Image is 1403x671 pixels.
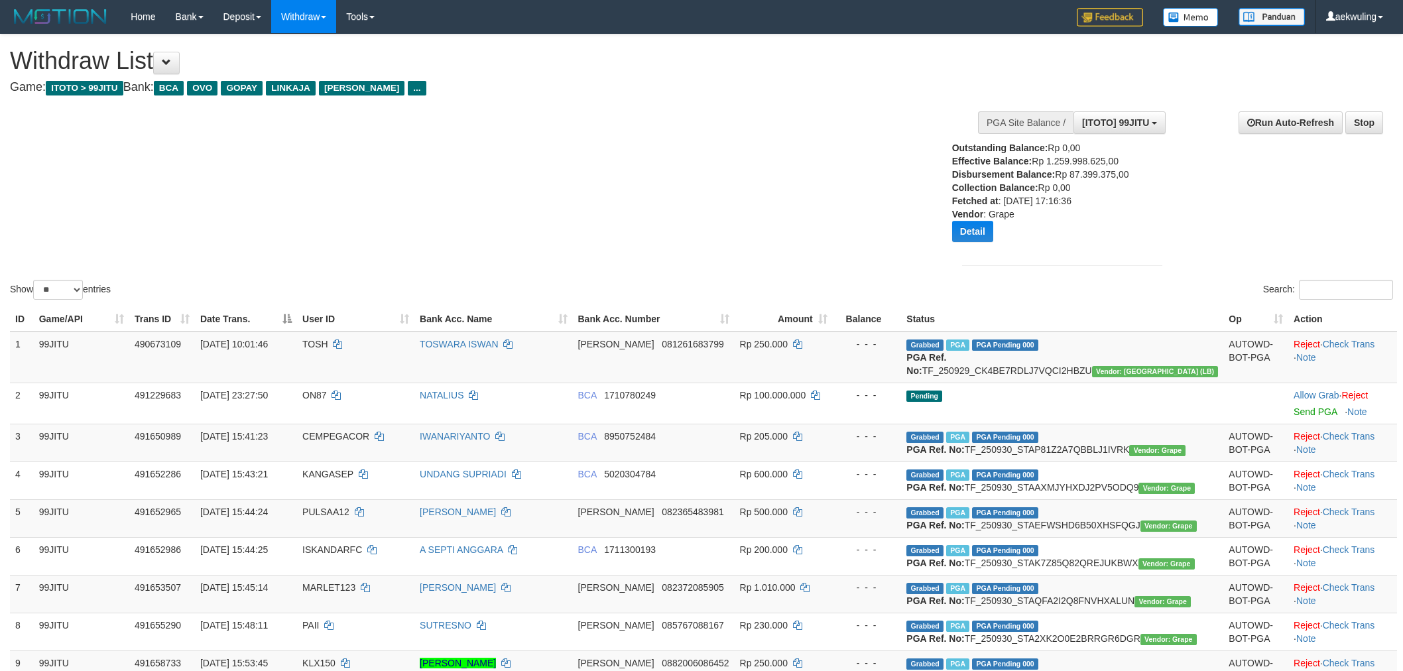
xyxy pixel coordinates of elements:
span: Rp 600.000 [740,469,788,479]
b: Fetched at [952,196,999,206]
span: Rp 230.000 [740,620,788,631]
td: 2 [10,383,34,424]
span: GOPAY [221,81,263,95]
a: [PERSON_NAME] [420,658,496,668]
img: Button%20Memo.svg [1163,8,1219,27]
th: Bank Acc. Number: activate to sort column ascending [573,307,735,332]
span: ISKANDARFC [302,544,362,555]
td: AUTOWD-BOT-PGA [1223,332,1288,383]
td: · · [1288,575,1397,613]
span: Copy 081261683799 to clipboard [662,339,723,349]
b: PGA Ref. No: [906,520,964,530]
div: - - - [838,619,896,632]
td: TF_250930_STA2XK2O0E2BRRGR6DGR [901,613,1223,650]
a: Send PGA [1294,406,1337,417]
input: Search: [1299,280,1393,300]
a: Reject [1294,431,1320,442]
th: Trans ID: activate to sort column ascending [129,307,195,332]
a: NATALIUS [420,390,463,400]
a: Check Trans [1323,431,1375,442]
span: Grabbed [906,339,944,351]
a: Check Trans [1323,620,1375,631]
b: Effective Balance: [952,156,1032,166]
span: Pending [906,391,942,402]
a: Reject [1294,544,1320,555]
div: - - - [838,389,896,402]
th: Amount: activate to sort column ascending [735,307,833,332]
span: Rp 500.000 [740,507,788,517]
b: PGA Ref. No: [906,558,964,568]
span: [PERSON_NAME] [578,507,654,517]
span: [DATE] 15:43:21 [200,469,268,479]
span: [DATE] 15:44:25 [200,544,268,555]
span: Rp 100.000.000 [740,390,806,400]
div: - - - [838,656,896,670]
span: 491655290 [135,620,181,631]
span: 491658733 [135,658,181,668]
span: BCA [578,431,597,442]
span: Vendor URL: https://settle31.1velocity.biz [1129,445,1186,456]
th: Balance [833,307,902,332]
span: 491229683 [135,390,181,400]
span: PAII [302,620,319,631]
img: MOTION_logo.png [10,7,111,27]
a: Reject [1294,469,1320,479]
select: Showentries [33,280,83,300]
td: 5 [10,499,34,537]
span: [DATE] 15:45:14 [200,582,268,593]
td: 99JITU [34,575,129,613]
span: ON87 [302,390,327,400]
b: Vendor [952,209,983,219]
td: 6 [10,537,34,575]
a: [PERSON_NAME] [420,582,496,593]
b: PGA Ref. No: [906,595,964,606]
div: Rp 0,00 Rp 1.259.998.625,00 Rp 87.399.375,00 Rp 0,00 : [DATE] 17:16:36 : Grape [952,141,1136,252]
a: Reject [1294,582,1320,593]
td: TF_250930_STAP81Z2A7QBBLJ1IVRK [901,424,1223,461]
a: Note [1347,406,1367,417]
td: 99JITU [34,461,129,499]
td: · · [1288,537,1397,575]
th: Bank Acc. Name: activate to sort column ascending [414,307,572,332]
div: PGA Site Balance / [978,111,1073,134]
span: PGA Pending [972,339,1038,351]
span: Marked by aekrubicon [946,621,969,632]
span: BCA [578,544,597,555]
td: 99JITU [34,499,129,537]
th: Op: activate to sort column ascending [1223,307,1288,332]
h4: Game: Bank: [10,81,922,94]
label: Search: [1263,280,1393,300]
div: - - - [838,337,896,351]
span: Marked by aekrubicon [946,658,969,670]
img: panduan.png [1239,8,1305,26]
td: 99JITU [34,537,129,575]
a: Note [1296,520,1316,530]
td: 99JITU [34,383,129,424]
a: Reject [1294,658,1320,668]
td: AUTOWD-BOT-PGA [1223,537,1288,575]
td: AUTOWD-BOT-PGA [1223,575,1288,613]
b: PGA Ref. No: [906,633,964,644]
div: - - - [838,430,896,443]
td: TF_250930_STAAXMJYHXDJ2PV5ODQ9 [901,461,1223,499]
span: Marked by aekrubicon [946,583,969,594]
span: OVO [187,81,217,95]
td: TF_250930_STAEFWSHD6B50XHSFQGJ [901,499,1223,537]
span: 491652965 [135,507,181,517]
span: [PERSON_NAME] [319,81,404,95]
span: [PERSON_NAME] [578,582,654,593]
b: PGA Ref. No: [906,444,964,455]
span: [DATE] 23:27:50 [200,390,268,400]
span: 491652286 [135,469,181,479]
button: [ITOTO] 99JITU [1073,111,1166,134]
td: 4 [10,461,34,499]
a: Stop [1345,111,1383,134]
span: Grabbed [906,583,944,594]
span: PGA Pending [972,545,1038,556]
span: Vendor URL: https://settle31.1velocity.biz [1140,520,1197,532]
td: TF_250930_STAK7Z85Q82QREJUKBWX [901,537,1223,575]
img: Feedback.jpg [1077,8,1143,27]
td: AUTOWD-BOT-PGA [1223,499,1288,537]
span: Marked by aeklambo [946,339,969,351]
span: 490673109 [135,339,181,349]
